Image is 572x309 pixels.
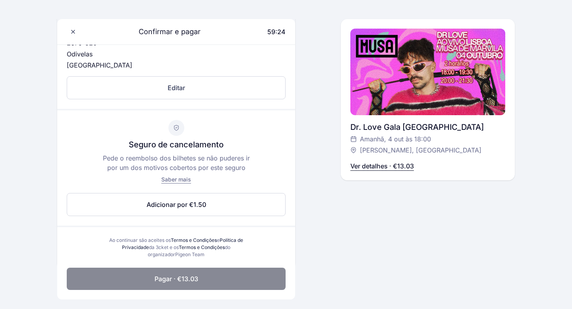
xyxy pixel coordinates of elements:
button: Editar [67,76,286,99]
span: 59:24 [267,28,286,36]
button: Pagar · €13.03 [67,268,286,290]
span: Confirmar e pagar [129,26,201,37]
p: Pede o reembolso dos bilhetes se não puderes ir por um dos motivos cobertos por este seguro [100,153,253,172]
p: Seguro de cancelamento [129,139,224,150]
a: Termos e Condições [171,237,217,243]
span: Saber mais [161,176,191,183]
button: Adicionar por €1.50 [67,193,286,216]
p: Odivelas [67,49,286,59]
span: Amanhã, 4 out às 18:00 [360,134,431,144]
span: Pagar · €13.03 [155,274,198,284]
div: Dr. Love Gala [GEOGRAPHIC_DATA] [350,122,505,133]
p: [GEOGRAPHIC_DATA] [67,60,286,70]
span: [PERSON_NAME], [GEOGRAPHIC_DATA] [360,145,481,155]
div: Ao continuar são aceites os e da 3cket e os do organizador [102,237,251,258]
span: Adicionar por €1.50 [147,200,206,209]
a: Termos e Condições [179,244,225,250]
p: Ver detalhes · €13.03 [350,161,414,171]
span: Pigeon Team [175,251,205,257]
